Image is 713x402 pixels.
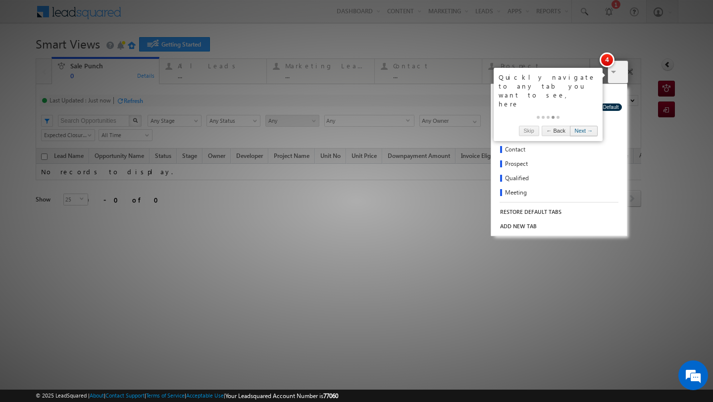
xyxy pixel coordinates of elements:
[491,129,593,143] a: Marketing Leads
[491,100,593,114] a: Sale Punch
[491,114,593,129] a: All Leads
[146,392,185,399] a: Terms of Service
[600,52,614,67] span: 4
[491,205,571,219] a: RESTORE DEFAULT TABS
[225,392,338,400] span: Your Leadsquared Account Number is
[491,143,593,157] a: Contact
[491,186,593,201] a: Meeting
[600,103,622,111] button: Default
[105,392,145,399] a: Contact Support
[90,392,104,399] a: About
[519,126,539,136] a: Skip
[491,157,593,172] a: Prospect
[570,126,598,136] a: Next →
[186,392,224,399] a: Acceptable Use
[491,219,627,233] a: ADD NEW TAB
[36,391,338,401] span: © 2025 LeadSquared | | | | |
[499,73,598,108] div: Quickly navigate to any tab you want to see, here
[491,172,593,186] a: Qualified
[323,392,338,400] span: 77060
[491,86,627,98] div: Visible Tabs
[542,126,570,136] a: ← Back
